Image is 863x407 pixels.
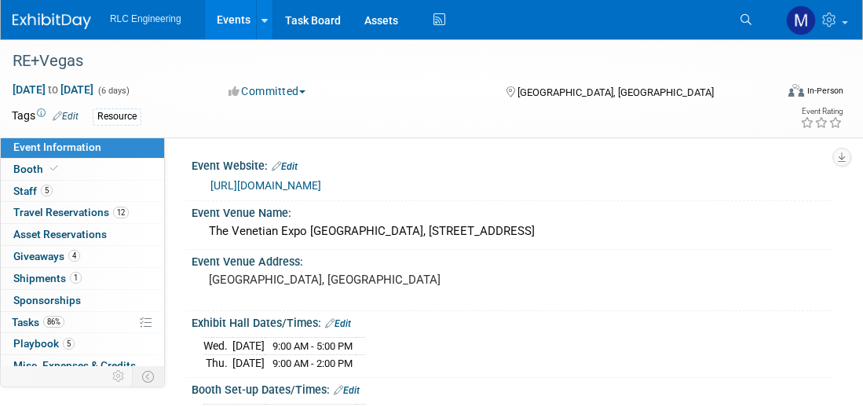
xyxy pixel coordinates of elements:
[13,294,81,306] span: Sponsorships
[63,338,75,350] span: 5
[192,378,832,398] div: Booth Set-up Dates/Times:
[13,13,91,29] img: ExhibitDay
[46,83,60,96] span: to
[1,290,164,311] a: Sponsorships
[1,333,164,354] a: Playbook5
[43,316,64,328] span: 86%
[105,366,133,387] td: Personalize Event Tab Strip
[223,83,312,99] button: Committed
[13,163,61,175] span: Booth
[13,272,82,284] span: Shipments
[272,161,298,172] a: Edit
[1,137,164,158] a: Event Information
[232,338,265,355] td: [DATE]
[272,340,353,352] span: 9:00 AM - 5:00 PM
[53,111,79,122] a: Edit
[110,13,181,24] span: RLC Engineering
[192,250,832,269] div: Event Venue Address:
[13,141,101,153] span: Event Information
[12,108,79,126] td: Tags
[7,47,762,75] div: RE+Vegas
[334,385,360,396] a: Edit
[210,179,321,192] a: [URL][DOMAIN_NAME]
[41,185,53,196] span: 5
[1,224,164,245] a: Asset Reservations
[13,228,107,240] span: Asset Reservations
[203,338,232,355] td: Wed.
[1,312,164,333] a: Tasks86%
[68,250,80,262] span: 4
[272,357,353,369] span: 9:00 AM - 2:00 PM
[806,85,843,97] div: In-Person
[192,311,832,332] div: Exhibit Hall Dates/Times:
[517,86,714,98] span: [GEOGRAPHIC_DATA], [GEOGRAPHIC_DATA]
[203,355,232,372] td: Thu.
[13,185,53,197] span: Staff
[715,82,843,105] div: Event Format
[93,108,141,125] div: Resource
[1,246,164,267] a: Giveaways4
[1,181,164,202] a: Staff5
[232,355,265,372] td: [DATE]
[1,159,164,180] a: Booth
[209,273,441,287] pre: [GEOGRAPHIC_DATA], [GEOGRAPHIC_DATA]
[50,164,58,173] i: Booth reservation complete
[70,272,82,284] span: 1
[788,84,804,97] img: Format-Inperson.png
[203,219,820,244] div: The Venetian Expo [GEOGRAPHIC_DATA], [STREET_ADDRESS]
[13,250,80,262] span: Giveaways
[192,154,832,174] div: Event Website:
[13,359,136,372] span: Misc. Expenses & Credits
[1,268,164,289] a: Shipments1
[800,108,843,115] div: Event Rating
[786,5,816,35] img: Michelle Daniels
[12,316,64,328] span: Tasks
[113,207,129,218] span: 12
[325,318,351,329] a: Edit
[13,337,75,350] span: Playbook
[133,366,165,387] td: Toggle Event Tabs
[1,355,164,376] a: Misc. Expenses & Credits
[192,201,832,221] div: Event Venue Name:
[1,202,164,223] a: Travel Reservations12
[12,82,94,97] span: [DATE] [DATE]
[97,86,130,96] span: (6 days)
[13,206,129,218] span: Travel Reservations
